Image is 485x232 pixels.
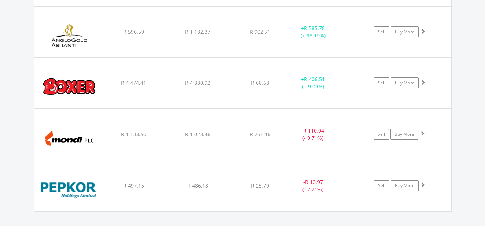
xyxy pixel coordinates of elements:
img: EQU.ZA.MNP.png [38,118,101,158]
a: Buy More [391,77,419,88]
span: R 4 880.92 [185,79,210,86]
div: + (+ 98.19%) [286,25,341,39]
div: - (- 2.21%) [286,178,341,193]
div: - (- 9.71%) [285,127,340,142]
a: Sell [374,26,389,37]
span: R 251.16 [250,131,271,138]
a: Sell [374,180,389,191]
a: Sell [374,129,389,140]
a: Sell [374,77,389,88]
span: R 406.51 [304,76,325,83]
img: EQU.ZA.BOX.png [38,67,101,106]
img: EQU.ZA.PPH.png [38,170,101,209]
a: Buy More [391,26,419,37]
div: + (+ 9.09%) [286,76,341,90]
span: R 68.68 [251,79,269,86]
span: R 497.15 [123,182,144,189]
span: R 585.78 [304,25,325,32]
span: R 1 023.46 [185,131,210,138]
a: Buy More [390,129,418,140]
a: Buy More [391,180,419,191]
span: R 25.70 [251,182,269,189]
span: R 596.59 [123,28,144,35]
span: R 1 133.50 [121,131,146,138]
span: R 486.18 [187,182,208,189]
span: R 902.71 [250,28,271,35]
img: EQU.ZA.ANG.png [38,16,101,55]
span: R 4 474.41 [121,79,146,86]
span: R 110.04 [303,127,324,134]
span: R 1 182.37 [185,28,210,35]
span: R 10.97 [305,178,323,185]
